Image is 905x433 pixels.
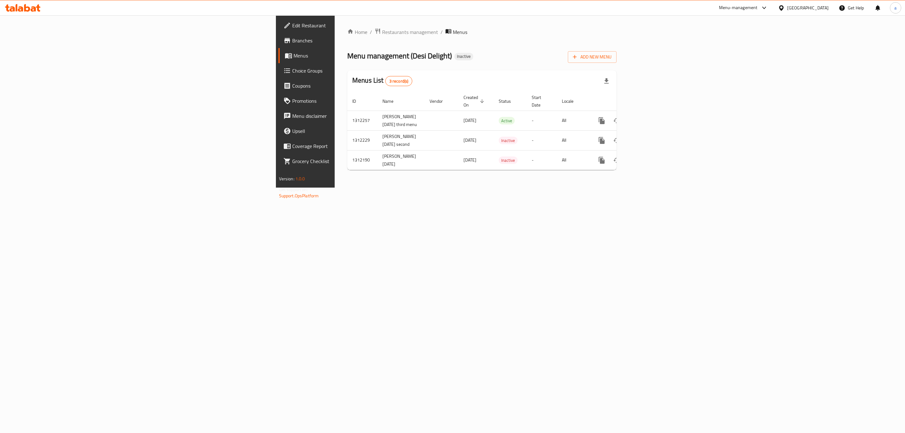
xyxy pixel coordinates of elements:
td: - [527,150,557,170]
span: Upsell [292,127,422,135]
td: All [557,150,589,170]
a: Menus [278,48,427,63]
span: Coverage Report [292,142,422,150]
span: Status [499,97,519,105]
span: Inactive [499,157,518,164]
nav: breadcrumb [347,28,617,36]
span: Vendor [430,97,451,105]
button: Add New Menu [568,51,617,63]
a: Coupons [278,78,427,93]
span: a [894,4,897,11]
span: Inactive [499,137,518,144]
li: / [441,28,443,36]
span: Name [382,97,402,105]
div: Inactive [499,156,518,164]
td: All [557,130,589,150]
span: Add New Menu [573,53,612,61]
td: All [557,111,589,130]
h2: Menus List [352,76,412,86]
button: Change Status [609,133,624,148]
a: Menu disclaimer [278,108,427,123]
div: Export file [599,74,614,89]
span: [DATE] [463,156,476,164]
table: enhanced table [347,92,660,170]
span: Menus [293,52,422,59]
span: Menus [453,28,467,36]
span: Version: [279,175,294,183]
span: Edit Restaurant [292,22,422,29]
span: 3 record(s) [386,78,412,84]
span: Promotions [292,97,422,105]
a: Choice Groups [278,63,427,78]
button: more [594,133,609,148]
div: [GEOGRAPHIC_DATA] [787,4,829,11]
a: Coverage Report [278,139,427,154]
a: Branches [278,33,427,48]
span: Created On [463,94,486,109]
span: Locale [562,97,582,105]
span: Active [499,117,515,124]
a: Edit Restaurant [278,18,427,33]
th: Actions [589,92,660,111]
span: Coupons [292,82,422,90]
button: more [594,113,609,128]
span: Choice Groups [292,67,422,74]
a: Upsell [278,123,427,139]
button: more [594,153,609,168]
span: 1.0.0 [295,175,305,183]
td: - [527,111,557,130]
span: Inactive [454,54,473,59]
a: Promotions [278,93,427,108]
button: Change Status [609,153,624,168]
button: Change Status [609,113,624,128]
a: Grocery Checklist [278,154,427,169]
span: Menu disclaimer [292,112,422,120]
span: Start Date [532,94,549,109]
span: [DATE] [463,116,476,124]
td: - [527,130,557,150]
span: Branches [292,37,422,44]
span: ID [352,97,364,105]
a: Support.OpsPlatform [279,192,319,200]
span: [DATE] [463,136,476,144]
span: Get support on: [279,185,308,194]
div: Total records count [385,76,413,86]
span: Grocery Checklist [292,157,422,165]
div: Inactive [454,53,473,60]
div: Menu-management [719,4,758,12]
